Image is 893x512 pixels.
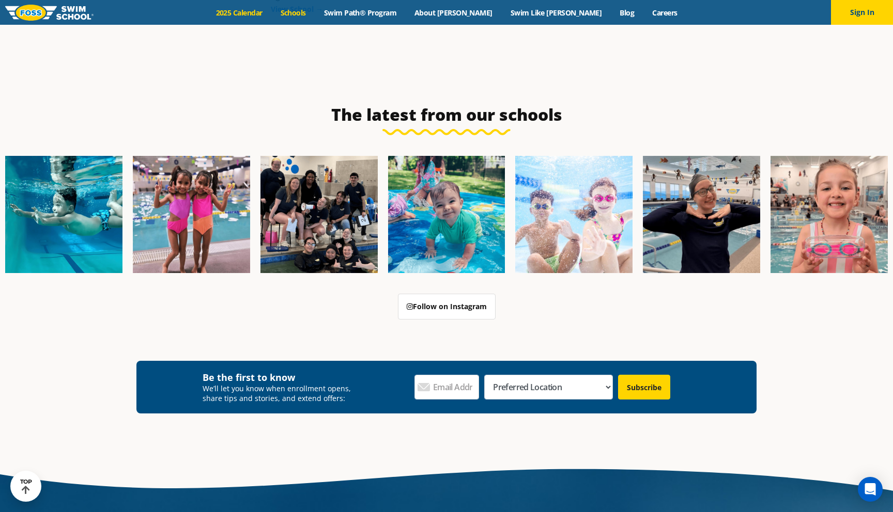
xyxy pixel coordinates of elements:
a: About [PERSON_NAME] [406,8,502,18]
a: Blog [611,8,643,18]
a: Careers [643,8,686,18]
img: Fa25-Website-Images-14-600x600.jpg [771,156,888,273]
img: FOSS Swim School Logo [5,5,94,21]
div: Open Intercom Messenger [858,477,883,502]
img: Fa25-Website-Images-600x600.png [388,156,505,273]
a: Schools [271,8,315,18]
h4: Be the first to know [203,371,358,383]
a: 2025 Calendar [207,8,271,18]
a: Follow on Instagram [398,294,496,319]
img: Fa25-Website-Images-8-600x600.jpg [133,156,250,273]
img: Fa25-Website-Images-2-600x600.png [260,156,378,273]
input: Email Address [414,375,480,399]
a: Swim Path® Program [315,8,405,18]
div: TOP [20,478,32,494]
a: Swim Like [PERSON_NAME] [501,8,611,18]
input: Subscribe [618,375,670,399]
img: Fa25-Website-Images-9-600x600.jpg [643,156,760,273]
img: Fa25-Website-Images-1-600x600.png [5,156,122,273]
p: We’ll let you know when enrollment opens, share tips and stories, and extend offers: [203,383,358,403]
img: FCC_FOSS_GeneralShoot_May_FallCampaign_lowres-9556-600x600.jpg [515,156,633,273]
